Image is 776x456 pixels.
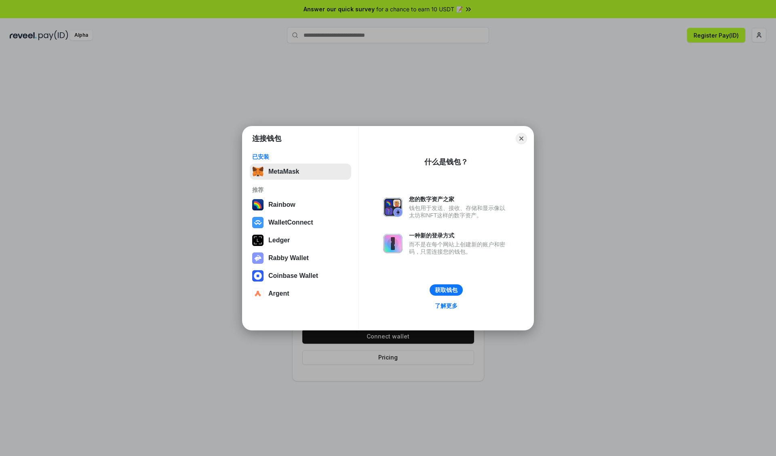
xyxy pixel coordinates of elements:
[435,286,458,294] div: 获取钱包
[250,214,351,231] button: WalletConnect
[268,290,289,297] div: Argent
[250,250,351,266] button: Rabby Wallet
[424,157,468,167] div: 什么是钱包？
[252,199,264,210] img: svg+xml,%3Csvg%20width%3D%22120%22%20height%3D%22120%22%20viewBox%3D%220%200%20120%20120%22%20fil...
[430,284,463,296] button: 获取钱包
[383,234,403,253] img: svg+xml,%3Csvg%20xmlns%3D%22http%3A%2F%2Fwww.w3.org%2F2000%2Fsvg%22%20fill%3D%22none%22%20viewBox...
[268,254,309,262] div: Rabby Wallet
[409,204,509,219] div: 钱包用于发送、接收、存储和显示像以太坊和NFT这样的数字资产。
[252,186,349,193] div: 推荐
[252,166,264,177] img: svg+xml,%3Csvg%20fill%3D%22none%22%20height%3D%2233%22%20viewBox%3D%220%200%2035%2033%22%20width%...
[268,168,299,175] div: MetaMask
[252,134,281,143] h1: 连接钱包
[409,195,509,203] div: 您的数字资产之家
[250,164,351,180] button: MetaMask
[252,217,264,228] img: svg+xml,%3Csvg%20width%3D%2228%22%20height%3D%2228%22%20viewBox%3D%220%200%2028%2028%22%20fill%3D...
[409,241,509,255] div: 而不是在每个网站上创建新的账户和密码，只需连接您的钱包。
[250,197,351,213] button: Rainbow
[252,153,349,160] div: 已安装
[435,302,458,309] div: 了解更多
[516,133,527,144] button: Close
[250,286,351,302] button: Argent
[268,201,295,208] div: Rainbow
[250,232,351,248] button: Ledger
[252,288,264,299] img: svg+xml,%3Csvg%20width%3D%2228%22%20height%3D%2228%22%20viewBox%3D%220%200%2028%2028%22%20fill%3D...
[268,219,313,226] div: WalletConnect
[268,237,290,244] div: Ledger
[252,270,264,282] img: svg+xml,%3Csvg%20width%3D%2228%22%20height%3D%2228%22%20viewBox%3D%220%200%2028%2028%22%20fill%3D...
[430,300,462,311] a: 了解更多
[409,232,509,239] div: 一种新的登录方式
[250,268,351,284] button: Coinbase Wallet
[268,272,318,279] div: Coinbase Wallet
[252,252,264,264] img: svg+xml,%3Csvg%20xmlns%3D%22http%3A%2F%2Fwww.w3.org%2F2000%2Fsvg%22%20fill%3D%22none%22%20viewBox...
[383,198,403,217] img: svg+xml,%3Csvg%20xmlns%3D%22http%3A%2F%2Fwww.w3.org%2F2000%2Fsvg%22%20fill%3D%22none%22%20viewBox...
[252,235,264,246] img: svg+xml,%3Csvg%20xmlns%3D%22http%3A%2F%2Fwww.w3.org%2F2000%2Fsvg%22%20width%3D%2228%22%20height%3...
